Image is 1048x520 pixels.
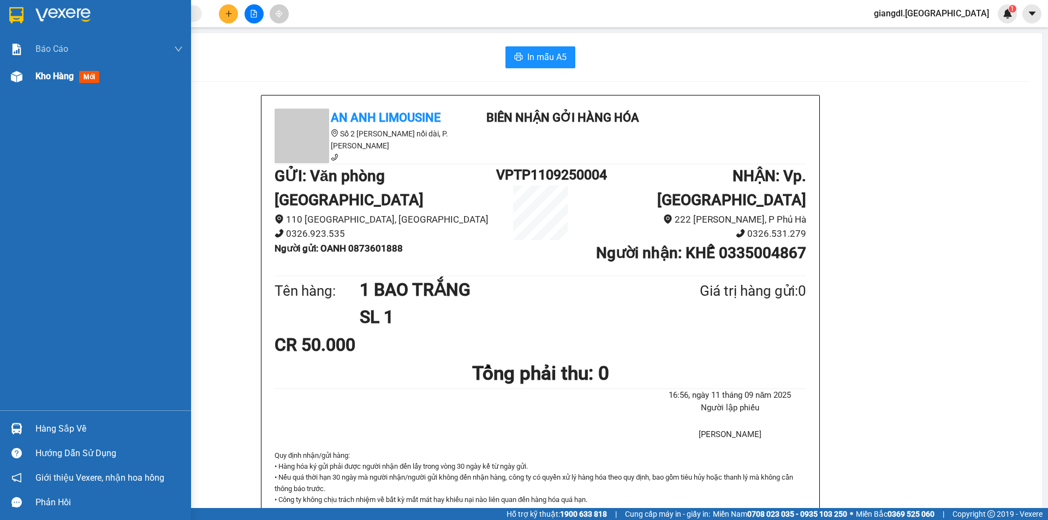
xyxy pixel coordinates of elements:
[560,510,607,518] strong: 1900 633 818
[360,276,647,303] h1: 1 BAO TRẮNG
[1022,4,1041,23] button: caret-down
[663,214,672,224] span: environment
[527,50,567,64] span: In mẫu A5
[35,471,164,485] span: Giới thiệu Vexere, nhận hoa hồng
[647,280,806,302] div: Giá trị hàng gửi: 0
[35,71,74,81] span: Kho hàng
[275,494,806,505] p: • Công ty không chịu trách nhiệm về bất kỳ mất mát hay khiếu nại nào liên quan đến hàng hóa quá hạn.
[1027,9,1037,19] span: caret-down
[11,448,22,458] span: question-circle
[219,4,238,23] button: plus
[250,10,258,17] span: file-add
[1003,9,1013,19] img: icon-new-feature
[275,358,806,388] h1: Tổng phải thu: 0
[596,244,806,262] b: Người nhận : KHẾ 0335004867
[275,280,360,302] div: Tên hàng:
[360,303,647,331] h1: SL 1
[514,52,523,63] span: printer
[275,10,283,17] span: aim
[11,71,22,82] img: warehouse-icon
[654,428,806,441] li: [PERSON_NAME]
[275,226,496,241] li: 0326.923.535
[275,167,424,209] b: GỬI : Văn phòng [GEOGRAPHIC_DATA]
[225,10,233,17] span: plus
[35,421,183,437] div: Hàng sắp về
[11,44,22,55] img: solution-icon
[11,473,22,483] span: notification
[736,229,745,238] span: phone
[585,212,806,227] li: 222 [PERSON_NAME], P Phủ Hà
[1009,5,1016,13] sup: 1
[713,508,847,520] span: Miền Nam
[14,70,60,122] b: An Anh Limousine
[625,508,710,520] span: Cung cấp máy in - giấy in:
[987,510,995,518] span: copyright
[11,497,22,507] span: message
[245,4,264,23] button: file-add
[654,389,806,402] li: 16:56, ngày 11 tháng 09 năm 2025
[505,46,575,68] button: printerIn mẫu A5
[850,512,853,516] span: ⚪️
[35,445,183,462] div: Hướng dẫn sử dụng
[79,71,99,83] span: mới
[275,229,284,238] span: phone
[507,508,607,520] span: Hỗ trợ kỹ thuật:
[888,510,934,518] strong: 0369 525 060
[331,129,338,137] span: environment
[35,42,68,56] span: Báo cáo
[585,226,806,241] li: 0326.531.279
[275,212,496,227] li: 110 [GEOGRAPHIC_DATA], [GEOGRAPHIC_DATA]
[331,111,440,124] b: An Anh Limousine
[1010,5,1014,13] span: 1
[856,508,934,520] span: Miền Bắc
[496,164,585,186] h1: VPTP1109250004
[275,214,284,224] span: environment
[486,111,639,124] b: Biên nhận gởi hàng hóa
[654,402,806,415] li: Người lập phiếu
[865,7,998,20] span: giangdl.[GEOGRAPHIC_DATA]
[9,7,23,23] img: logo-vxr
[275,243,403,254] b: Người gửi : OANH 0873601888
[275,331,450,358] div: CR 50.000
[275,128,471,152] li: Số 2 [PERSON_NAME] nối dài, P. [PERSON_NAME]
[747,510,847,518] strong: 0708 023 035 - 0935 103 250
[657,167,806,209] b: NHẬN : Vp. [GEOGRAPHIC_DATA]
[270,4,289,23] button: aim
[275,472,806,494] p: • Nếu quá thời hạn 30 ngày mà người nhận/người gửi không đến nhận hàng, công ty có quyền xử lý hà...
[70,16,105,105] b: Biên nhận gởi hàng hóa
[275,461,806,472] p: • Hàng hóa ký gửi phải được người nhận đến lấy trong vòng 30 ngày kể từ ngày gửi.
[11,423,22,434] img: warehouse-icon
[275,450,806,506] div: Quy định nhận/gửi hàng :
[35,494,183,511] div: Phản hồi
[331,153,338,161] span: phone
[943,508,944,520] span: |
[615,508,617,520] span: |
[174,45,183,53] span: down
